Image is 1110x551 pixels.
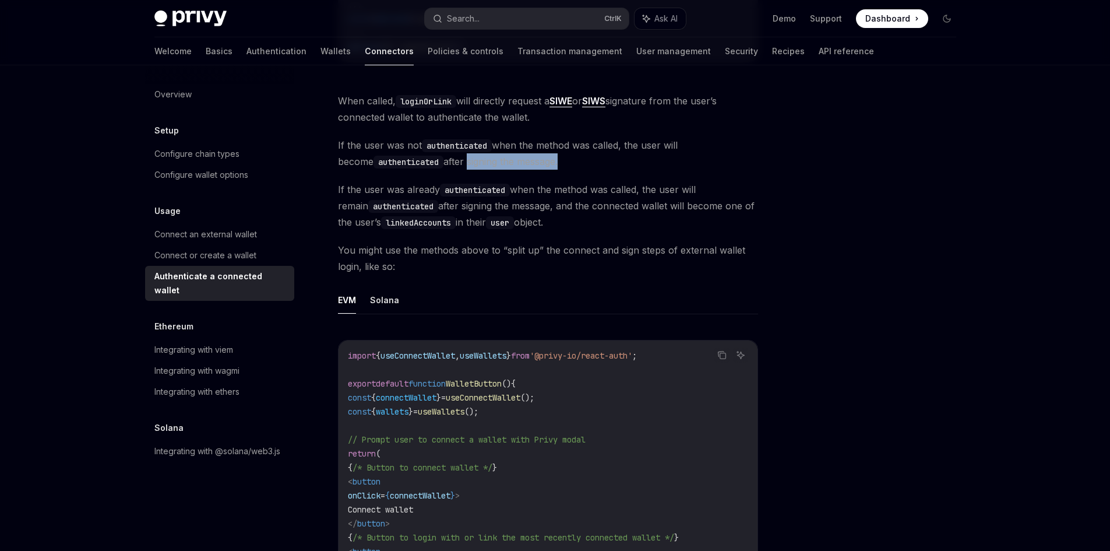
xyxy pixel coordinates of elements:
a: Demo [773,13,796,24]
a: Integrating with wagmi [145,360,294,381]
a: Basics [206,37,232,65]
a: API reference [819,37,874,65]
code: authenticated [440,184,510,196]
span: } [450,490,455,501]
code: user [486,216,514,229]
a: Connect or create a wallet [145,245,294,266]
a: Configure chain types [145,143,294,164]
a: SIWE [549,95,572,107]
code: authenticated [422,139,492,152]
div: Integrating with viem [154,343,233,357]
a: SIWS [582,95,605,107]
span: > [455,490,460,501]
span: (); [464,406,478,417]
a: Security [725,37,758,65]
div: Overview [154,87,192,101]
span: export [348,378,376,389]
code: linkedAccounts [381,216,456,229]
span: , [455,350,460,361]
span: () [502,378,511,389]
span: } [674,532,679,543]
span: (); [520,392,534,403]
span: } [492,462,497,473]
span: </ [348,518,357,529]
span: /* Button to login with or link the most recently connected wallet */ [353,532,674,543]
a: Overview [145,84,294,105]
span: from [511,350,530,361]
span: { [348,532,353,543]
span: const [348,392,371,403]
a: Connect an external wallet [145,224,294,245]
a: Integrating with ethers [145,381,294,402]
h5: Solana [154,421,184,435]
a: Configure wallet options [145,164,294,185]
span: WalletButton [446,378,502,389]
span: { [371,392,376,403]
span: Ctrl K [604,14,622,23]
span: button [357,518,385,529]
div: Authenticate a connected wallet [154,269,287,297]
code: authenticated [368,200,438,213]
span: Connect wallet [348,504,413,515]
span: connectWallet [390,490,450,501]
a: Authenticate a connected wallet [145,266,294,301]
span: } [408,406,413,417]
a: Integrating with viem [145,339,294,360]
h5: Ethereum [154,320,193,334]
span: useConnectWallet [446,392,520,403]
button: Ask AI [635,8,686,29]
span: // Prompt user to connect a wallet with Privy modal [348,434,586,445]
span: } [506,350,511,361]
a: Welcome [154,37,192,65]
h5: Setup [154,124,179,138]
a: Integrating with @solana/web3.js [145,441,294,462]
div: Integrating with ethers [154,385,239,399]
div: Configure chain types [154,147,239,161]
span: '@privy-io/react-auth' [530,350,632,361]
span: { [376,350,380,361]
button: EVM [338,286,356,314]
a: Wallets [320,37,351,65]
span: = [441,392,446,403]
span: default [376,378,408,389]
span: connectWallet [376,392,436,403]
a: Recipes [772,37,805,65]
a: Dashboard [856,9,928,28]
code: loginOrLink [396,95,456,108]
button: Toggle dark mode [938,9,956,28]
span: Dashboard [865,13,910,24]
button: Ask AI [733,348,748,363]
div: Connect an external wallet [154,227,257,241]
span: useWallets [418,406,464,417]
a: Transaction management [517,37,622,65]
span: { [385,490,390,501]
span: const [348,406,371,417]
button: Solana [370,286,399,314]
span: If the user was already when the method was called, the user will remain after signing the messag... [338,181,758,230]
span: wallets [376,406,408,417]
span: return [348,448,376,459]
a: Connectors [365,37,414,65]
div: Connect or create a wallet [154,248,256,262]
span: ( [376,448,380,459]
span: = [413,406,418,417]
a: Support [810,13,842,24]
div: Configure wallet options [154,168,248,182]
span: onClick [348,490,380,501]
a: Policies & controls [428,37,503,65]
span: > [385,518,390,529]
img: dark logo [154,10,227,27]
span: { [371,406,376,417]
h5: Usage [154,204,181,218]
span: = [380,490,385,501]
span: /* Button to connect wallet */ [353,462,492,473]
span: useConnectWallet [380,350,455,361]
span: { [348,462,353,473]
div: Integrating with @solana/web3.js [154,444,280,458]
span: { [511,378,516,389]
span: useWallets [460,350,506,361]
span: If the user was not when the method was called, the user will become after signing the message. [338,137,758,170]
button: Search...CtrlK [425,8,629,29]
span: function [408,378,446,389]
div: Search... [447,12,480,26]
